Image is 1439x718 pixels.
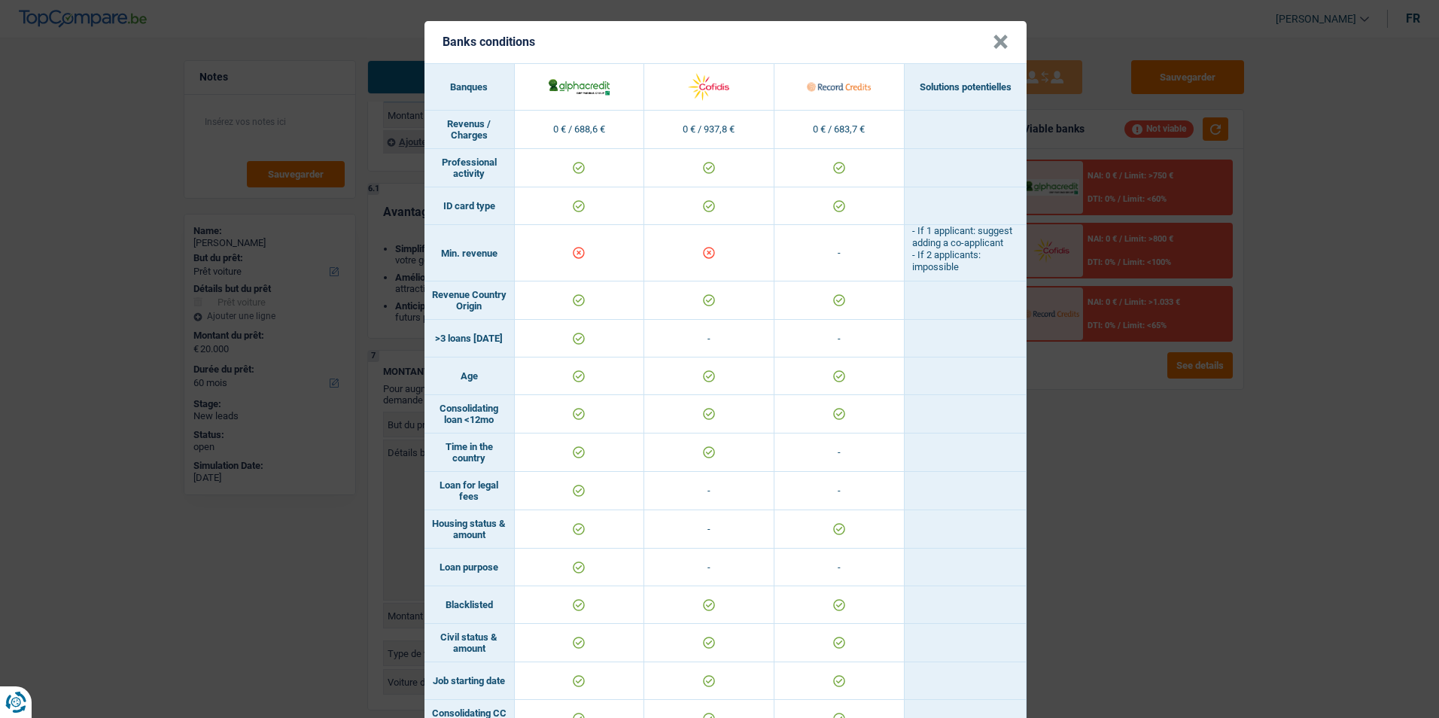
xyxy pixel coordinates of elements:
td: ID card type [424,187,515,225]
td: - [774,472,905,510]
button: Close [993,35,1009,50]
td: - [644,549,774,586]
td: Time in the country [424,434,515,472]
td: - [774,320,905,357]
td: - [644,320,774,357]
td: Blacklisted [424,586,515,624]
td: Professional activity [424,149,515,187]
td: Civil status & amount [424,624,515,662]
td: - [774,434,905,472]
h5: Banks conditions [443,35,535,49]
td: Housing status & amount [424,510,515,549]
td: - [774,225,905,281]
td: 0 € / 937,8 € [644,111,774,149]
td: Age [424,357,515,395]
td: Consolidating loan <12mo [424,395,515,434]
td: - [774,549,905,586]
td: 0 € / 688,6 € [515,111,645,149]
th: Banques [424,64,515,111]
img: AlphaCredit [547,77,611,96]
td: Job starting date [424,662,515,700]
td: Min. revenue [424,225,515,281]
img: Cofidis [677,71,741,103]
td: Loan for legal fees [424,472,515,510]
th: Solutions potentielles [905,64,1027,111]
td: Loan purpose [424,549,515,586]
td: Revenus / Charges [424,111,515,149]
td: Revenue Country Origin [424,281,515,320]
td: - If 1 applicant: suggest adding a co-applicant - If 2 applicants: impossible [905,225,1027,281]
td: >3 loans [DATE] [424,320,515,357]
img: Record Credits [807,71,871,103]
td: - [644,510,774,549]
td: - [644,472,774,510]
td: 0 € / 683,7 € [774,111,905,149]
